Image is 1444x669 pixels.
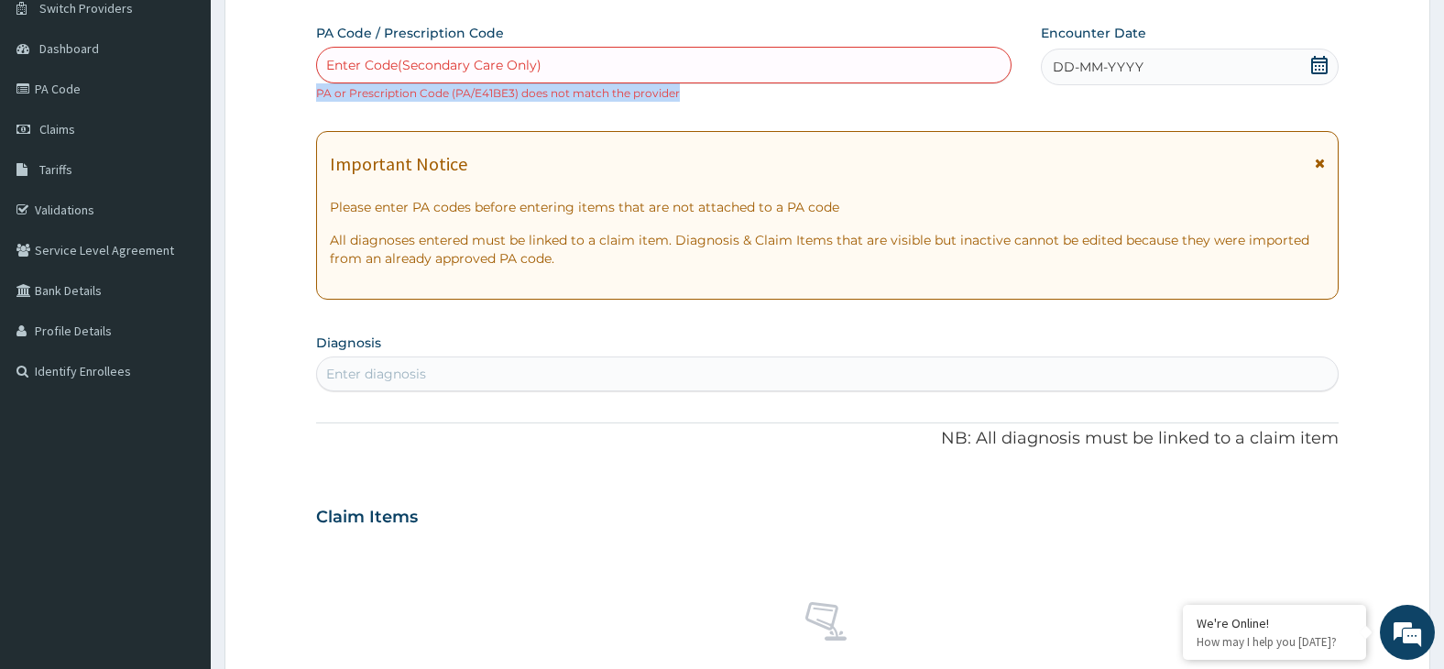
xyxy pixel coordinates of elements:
[330,154,467,174] h1: Important Notice
[1197,615,1352,631] div: We're Online!
[316,86,680,100] small: PA or Prescription Code (PA/E41BE3) does not match the provider
[1053,58,1143,76] span: DD-MM-YYYY
[39,161,72,178] span: Tariffs
[1041,24,1146,42] label: Encounter Date
[106,212,253,397] span: We're online!
[1197,634,1352,650] p: How may I help you today?
[316,508,418,528] h3: Claim Items
[330,198,1326,216] p: Please enter PA codes before entering items that are not attached to a PA code
[95,103,308,126] div: Chat with us now
[316,334,381,352] label: Diagnosis
[326,365,426,383] div: Enter diagnosis
[301,9,345,53] div: Minimize live chat window
[39,121,75,137] span: Claims
[39,40,99,57] span: Dashboard
[330,231,1326,268] p: All diagnoses entered must be linked to a claim item. Diagnosis & Claim Items that are visible bu...
[9,462,349,526] textarea: Type your message and hit 'Enter'
[34,92,74,137] img: d_794563401_company_1708531726252_794563401
[316,24,504,42] label: PA Code / Prescription Code
[326,56,541,74] div: Enter Code(Secondary Care Only)
[316,427,1340,451] p: NB: All diagnosis must be linked to a claim item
